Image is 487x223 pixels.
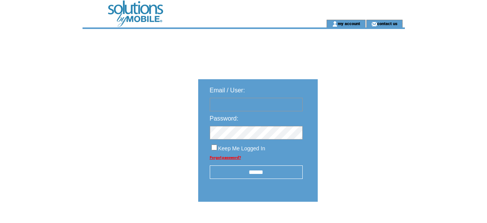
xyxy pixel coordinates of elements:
span: Keep Me Logged In [218,145,265,152]
a: contact us [377,21,398,26]
img: contact_us_icon.gif;jsessionid=37CDF3FB4EFAEBAEF856BA8004E4A3A1 [371,21,377,27]
a: my account [338,21,360,26]
span: Password: [210,115,239,122]
img: account_icon.gif;jsessionid=37CDF3FB4EFAEBAEF856BA8004E4A3A1 [332,21,338,27]
span: Email / User: [210,87,245,94]
a: Forgot password? [210,155,241,160]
